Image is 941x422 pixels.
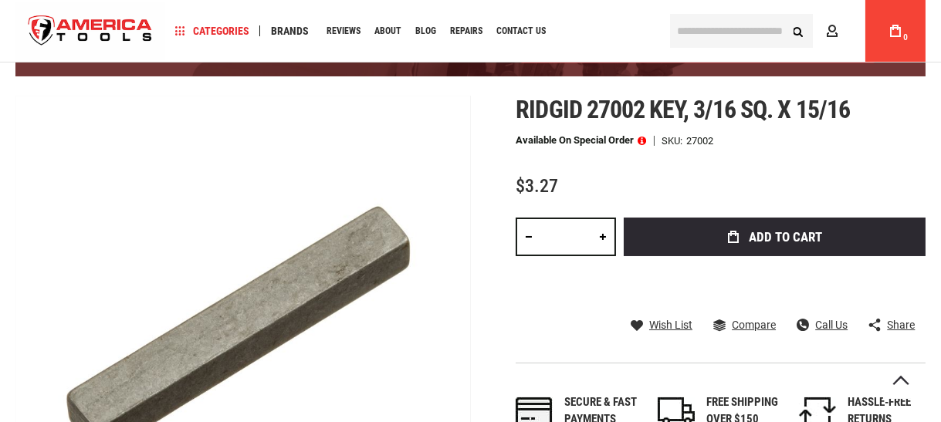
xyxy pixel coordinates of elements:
[732,319,776,330] span: Compare
[327,26,360,35] span: Reviews
[624,218,926,256] button: Add to Cart
[443,21,489,42] a: Repairs
[374,26,401,35] span: About
[408,21,443,42] a: Blog
[903,33,908,42] span: 0
[815,319,848,330] span: Call Us
[496,26,546,35] span: Contact Us
[516,175,558,197] span: $3.27
[631,318,692,332] a: Wish List
[784,16,813,46] button: Search
[649,319,692,330] span: Wish List
[15,2,165,60] a: store logo
[749,231,822,244] span: Add to Cart
[271,25,309,36] span: Brands
[797,318,848,332] a: Call Us
[662,136,686,146] strong: SKU
[887,319,915,330] span: Share
[168,21,256,42] a: Categories
[686,136,713,146] div: 27002
[713,318,776,332] a: Compare
[264,21,316,42] a: Brands
[15,2,165,60] img: America Tools
[175,25,249,36] span: Categories
[516,95,849,124] span: Ridgid 27002 key, 3/16 sq. x 15/16
[450,26,482,35] span: Repairs
[516,135,646,146] p: Available on Special Order
[320,21,367,42] a: Reviews
[489,21,553,42] a: Contact Us
[367,21,408,42] a: About
[415,26,436,35] span: Blog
